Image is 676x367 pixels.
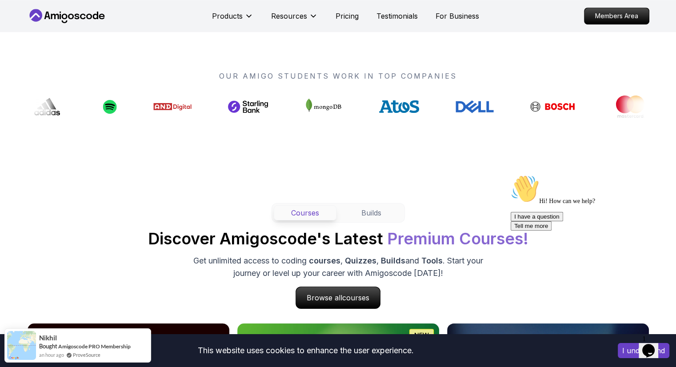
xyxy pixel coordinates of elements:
p: Members Area [584,8,649,24]
button: Builds [340,205,403,220]
span: Builds [381,256,405,265]
p: OUR AMIGO STUDENTS WORK IN TOP COMPANIES [27,71,649,81]
button: Courses [274,205,336,220]
span: Premium Courses! [387,229,528,248]
span: courses [342,293,369,302]
iframe: chat widget [639,331,667,358]
p: Resources [271,11,307,21]
button: Accept cookies [618,343,669,358]
a: For Business [436,11,479,21]
img: :wave: [4,4,32,32]
a: Amigoscode PRO Membership [58,343,131,350]
h2: Discover Amigoscode's Latest [148,230,528,247]
button: Tell me more [4,50,44,60]
span: courses [309,256,340,265]
p: Get unlimited access to coding , , and . Start your journey or level up your career with Amigosco... [189,255,488,279]
p: NEW [414,331,429,340]
iframe: chat widget [507,171,667,327]
p: Browse all [296,287,380,308]
a: Testimonials [376,11,418,21]
div: This website uses cookies to enhance the user experience. [7,341,604,360]
a: ProveSource [73,351,100,359]
div: 👋Hi! How can we help?I have a questionTell me more [4,4,164,60]
button: I have a question [4,41,56,50]
span: Bought [39,343,57,350]
button: Products [212,11,253,28]
span: Tools [421,256,443,265]
img: provesource social proof notification image [7,331,36,360]
p: Products [212,11,243,21]
a: Browse allcourses [296,287,380,309]
button: Resources [271,11,318,28]
a: Pricing [336,11,359,21]
span: Hi! How can we help? [4,27,88,33]
span: Nikhil [39,334,57,342]
span: an hour ago [39,351,64,359]
a: Members Area [584,8,649,24]
span: Quizzes [345,256,376,265]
